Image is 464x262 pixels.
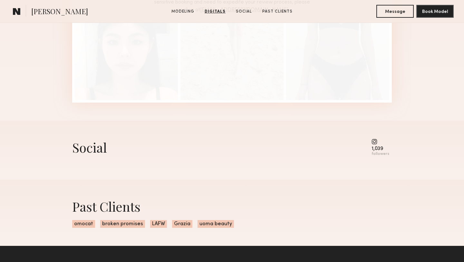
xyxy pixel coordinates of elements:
[260,9,295,15] a: Past Clients
[372,146,389,151] div: 1,039
[416,5,454,18] button: Book Model
[100,220,145,228] span: broken promises
[416,8,454,14] a: Book Model
[172,220,192,228] span: Grazia
[376,5,414,18] button: Message
[72,220,95,228] span: omocat
[72,139,107,156] div: Social
[233,9,255,15] a: Social
[150,220,167,228] span: LAFW
[169,9,197,15] a: Modeling
[202,9,228,15] a: Digitals
[198,220,234,228] span: uoma beauty
[72,198,392,215] div: Past Clients
[372,152,389,156] div: followers
[31,6,88,18] span: [PERSON_NAME]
